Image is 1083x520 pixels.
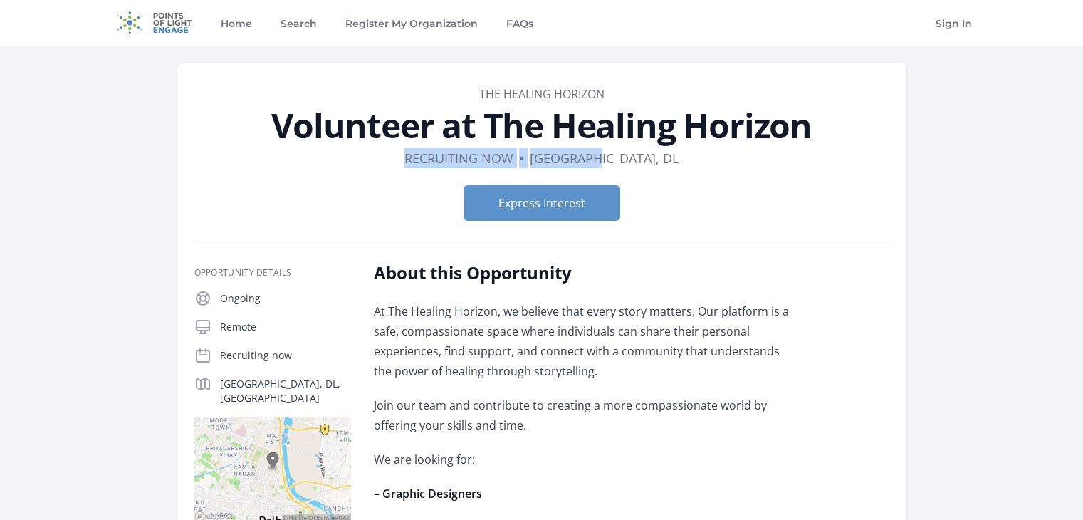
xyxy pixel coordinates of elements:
p: Ongoing [220,291,351,306]
h2: About this Opportunity [374,261,790,284]
p: Remote [220,320,351,334]
button: Express Interest [464,185,620,221]
div: • [519,148,524,168]
p: Join our team and contribute to creating a more compassionate world by offering your skills and t... [374,395,790,435]
p: [GEOGRAPHIC_DATA], DL, [GEOGRAPHIC_DATA] [220,377,351,405]
p: We are looking for: [374,449,790,469]
p: At The Healing Horizon, we believe that every story matters. Our platform is a safe, compassionat... [374,301,790,381]
h1: Volunteer at The Healing Horizon [194,108,889,142]
dd: [GEOGRAPHIC_DATA], DL [530,148,679,168]
dd: Recruiting now [404,148,513,168]
h3: Opportunity Details [194,267,351,279]
a: The Healing Horizon [479,86,605,102]
p: Recruiting now [220,348,351,363]
strong: – Graphic Designers [374,486,482,501]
